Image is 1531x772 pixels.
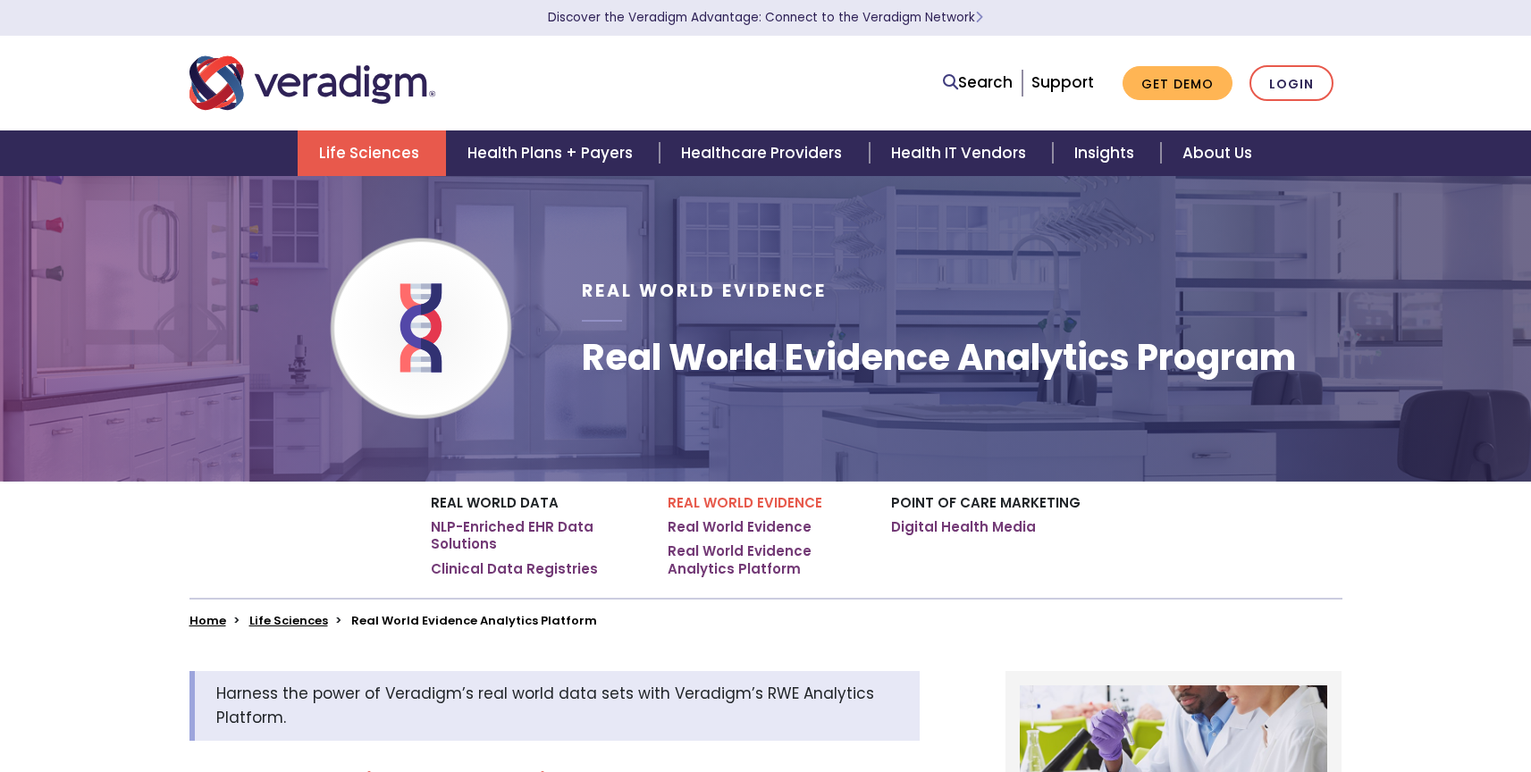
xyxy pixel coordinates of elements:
[431,518,641,553] a: NLP-Enriched EHR Data Solutions
[431,560,598,578] a: Clinical Data Registries
[1031,71,1094,93] a: Support
[216,683,874,728] span: Harness the power of Veradigm’s real world data sets with Veradigm’s RWE Analytics Platform.
[582,279,827,303] span: Real World Evidence
[1161,130,1274,176] a: About Us
[668,542,864,577] a: Real World Evidence Analytics Platform
[1249,65,1333,102] a: Login
[943,71,1013,95] a: Search
[446,130,660,176] a: Health Plans + Payers
[189,612,226,629] a: Home
[249,612,328,629] a: Life Sciences
[1123,66,1232,101] a: Get Demo
[668,518,812,536] a: Real World Evidence
[870,130,1053,176] a: Health IT Vendors
[975,9,983,26] span: Learn More
[1053,130,1161,176] a: Insights
[548,9,983,26] a: Discover the Veradigm Advantage: Connect to the Veradigm NetworkLearn More
[582,336,1296,379] h1: Real World Evidence Analytics Program
[660,130,869,176] a: Healthcare Providers
[891,518,1036,536] a: Digital Health Media
[189,54,435,113] img: Veradigm logo
[298,130,446,176] a: Life Sciences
